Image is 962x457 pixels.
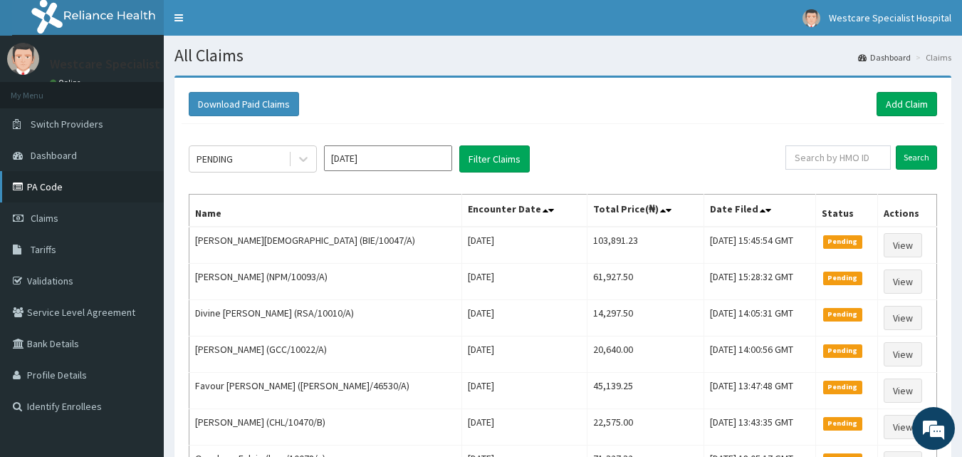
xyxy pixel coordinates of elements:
td: [DATE] [462,373,587,409]
a: Online [50,78,84,88]
a: View [884,233,922,257]
td: [DATE] [462,227,587,264]
input: Select Month and Year [324,145,452,171]
th: Encounter Date [462,195,587,227]
td: 61,927.50 [587,264,704,300]
li: Claims [912,51,951,63]
td: [PERSON_NAME] (CHL/10470/B) [189,409,462,446]
td: [DATE] [462,300,587,337]
a: Add Claim [877,92,937,116]
a: View [884,342,922,366]
td: 14,297.50 [587,300,704,337]
td: [DATE] [462,264,587,300]
span: Pending [823,235,862,248]
td: [DATE] 15:28:32 GMT [704,264,815,300]
a: View [884,269,922,294]
th: Name [189,195,462,227]
a: View [884,306,922,330]
input: Search by HMO ID [785,145,891,170]
img: User Image [7,43,39,75]
span: Westcare Specialist Hospital [829,11,951,24]
span: Claims [31,212,58,225]
img: User Image [802,9,820,27]
td: [PERSON_NAME] (GCC/10022/A) [189,337,462,373]
span: Pending [823,308,862,321]
td: [DATE] 14:05:31 GMT [704,300,815,337]
td: 22,575.00 [587,409,704,446]
td: [DATE] 13:47:48 GMT [704,373,815,409]
th: Total Price(₦) [587,195,704,227]
td: [DATE] 13:43:35 GMT [704,409,815,446]
td: Divine [PERSON_NAME] (RSA/10010/A) [189,300,462,337]
th: Actions [877,195,936,227]
a: Dashboard [858,51,911,63]
button: Filter Claims [459,145,530,173]
a: View [884,415,922,439]
td: 45,139.25 [587,373,704,409]
th: Date Filed [704,195,815,227]
a: View [884,379,922,403]
td: [PERSON_NAME][DEMOGRAPHIC_DATA] (BIE/10047/A) [189,227,462,264]
button: Download Paid Claims [189,92,299,116]
input: Search [896,145,937,170]
th: Status [816,195,877,227]
td: [DATE] [462,337,587,373]
span: Dashboard [31,149,77,162]
span: Pending [823,417,862,430]
td: [DATE] 15:45:54 GMT [704,227,815,264]
span: Pending [823,381,862,394]
td: [PERSON_NAME] (NPM/10093/A) [189,264,462,300]
span: Tariffs [31,243,56,256]
td: Favour [PERSON_NAME] ([PERSON_NAME]/46530/A) [189,373,462,409]
div: PENDING [197,152,233,166]
td: 103,891.23 [587,227,704,264]
td: [DATE] 14:00:56 GMT [704,337,815,373]
h1: All Claims [174,46,951,65]
p: Westcare Specialist Hospital [50,58,210,71]
span: Pending [823,272,862,284]
td: [DATE] [462,409,587,446]
span: Switch Providers [31,118,103,130]
td: 20,640.00 [587,337,704,373]
span: Pending [823,344,862,357]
